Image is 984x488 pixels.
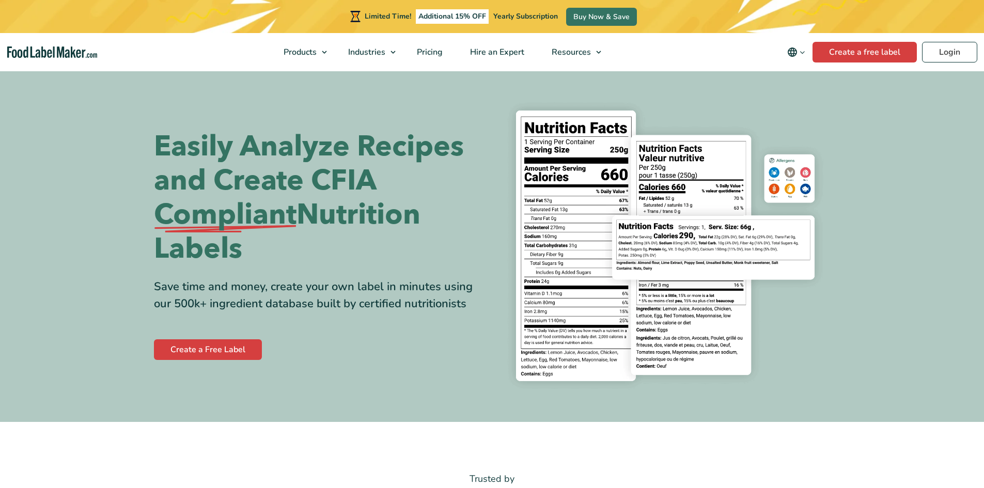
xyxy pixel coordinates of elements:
[154,339,262,360] a: Create a Free Label
[365,11,411,21] span: Limited Time!
[403,33,454,71] a: Pricing
[280,46,318,58] span: Products
[154,198,296,232] span: Compliant
[780,42,813,62] button: Change language
[813,42,917,62] a: Create a free label
[7,46,98,58] a: Food Label Maker homepage
[270,33,332,71] a: Products
[154,130,485,266] h1: Easily Analyze Recipes and Create CFIA Nutrition Labels
[467,46,525,58] span: Hire an Expert
[566,8,637,26] a: Buy Now & Save
[154,278,485,312] div: Save time and money, create your own label in minutes using our 500k+ ingredient database built b...
[345,46,386,58] span: Industries
[335,33,401,71] a: Industries
[154,471,831,486] p: Trusted by
[414,46,444,58] span: Pricing
[538,33,606,71] a: Resources
[549,46,592,58] span: Resources
[493,11,558,21] span: Yearly Subscription
[457,33,536,71] a: Hire an Expert
[416,9,489,24] span: Additional 15% OFF
[922,42,977,62] a: Login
